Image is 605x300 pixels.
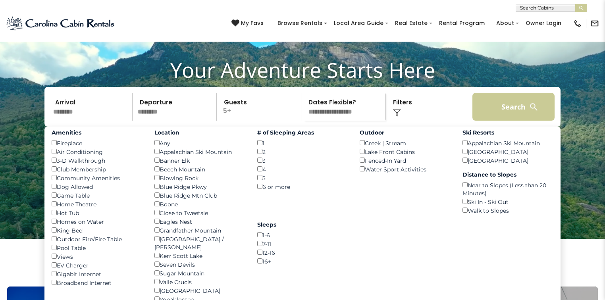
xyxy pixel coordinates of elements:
div: Close to Tweetsie [154,208,245,217]
div: Appalachian Ski Mountain [154,147,245,156]
div: Near to Slopes (Less than 20 Minutes) [462,181,553,197]
div: Club Membership [52,165,143,173]
label: Distance to Slopes [462,171,553,179]
img: filter--v1.png [393,109,401,117]
div: Outdoor Fire/Fire Table [52,235,143,243]
div: 5 [257,173,348,182]
a: Browse Rentals [274,17,326,29]
p: 5+ [219,93,301,121]
div: Grandfather Mountain [154,226,245,235]
div: 2 [257,147,348,156]
div: Boone [154,200,245,208]
div: Air Conditioning [52,147,143,156]
div: Hot Tub [52,208,143,217]
div: 6 or more [257,182,348,191]
div: [GEOGRAPHIC_DATA] [154,286,245,295]
div: Valle Crucis [154,277,245,286]
img: search-regular-white.png [529,102,539,112]
div: Blowing Rock [154,173,245,182]
div: 1 [257,138,348,147]
div: Fenced-In Yard [360,156,451,165]
div: Sugar Mountain [154,269,245,277]
div: Ski In - Ski Out [462,197,553,206]
div: Kerr Scott Lake [154,251,245,260]
div: Fireplace [52,138,143,147]
div: 3-D Walkthrough [52,156,143,165]
span: My Favs [241,19,264,27]
div: Community Amenities [52,173,143,182]
div: King Bed [52,226,143,235]
div: Banner Elk [154,156,245,165]
div: 4 [257,165,348,173]
div: EV Charger [52,261,143,269]
h1: Your Adventure Starts Here [6,58,599,82]
div: Eagles Nest [154,217,245,226]
a: My Favs [231,19,266,28]
div: Pool Table [52,243,143,252]
div: Homes on Water [52,217,143,226]
div: [GEOGRAPHIC_DATA] / [PERSON_NAME] [154,235,245,251]
div: [GEOGRAPHIC_DATA] [462,156,553,165]
div: Appalachian Ski Mountain [462,138,553,147]
img: mail-regular-black.png [590,19,599,28]
label: Outdoor [360,129,451,137]
label: Amenities [52,129,143,137]
label: # of Sleeping Areas [257,129,348,137]
label: Ski Resorts [462,129,553,137]
div: Beech Mountain [154,165,245,173]
h3: Select Your Destination [6,259,599,287]
div: Seven Devils [154,260,245,269]
div: Game Table [52,191,143,200]
div: Views [52,252,143,261]
div: Water Sport Activities [360,165,451,173]
label: Location [154,129,245,137]
div: Gigabit Internet [52,269,143,278]
div: Blue Ridge Pkwy [154,182,245,191]
div: 12-16 [257,248,348,257]
div: Home Theatre [52,200,143,208]
div: [GEOGRAPHIC_DATA] [462,147,553,156]
div: 7-11 [257,239,348,248]
a: Rental Program [435,17,489,29]
label: Sleeps [257,221,348,229]
div: Walk to Slopes [462,206,553,215]
img: phone-regular-black.png [573,19,582,28]
div: Creek | Stream [360,138,451,147]
div: Lake Front Cabins [360,147,451,156]
div: 3 [257,156,348,165]
div: Broadband Internet [52,278,143,287]
img: Blue-2.png [6,15,116,31]
div: Dog Allowed [52,182,143,191]
a: About [492,17,518,29]
div: 16+ [257,257,348,265]
div: Any [154,138,245,147]
a: Real Estate [391,17,432,29]
a: Owner Login [522,17,565,29]
a: Local Area Guide [330,17,387,29]
div: 1-6 [257,231,348,239]
button: Search [472,93,555,121]
div: Blue Ridge Mtn Club [154,191,245,200]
